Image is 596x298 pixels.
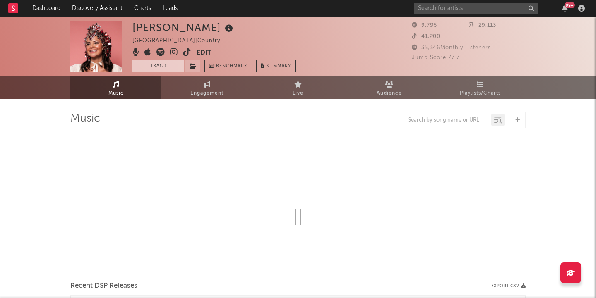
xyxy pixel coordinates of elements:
[70,76,161,99] a: Music
[256,60,296,72] button: Summary
[344,76,435,99] a: Audience
[460,88,501,98] span: Playlists/Charts
[562,5,568,12] button: 99+
[132,21,235,34] div: [PERSON_NAME]
[414,3,538,14] input: Search for artists
[404,117,491,124] input: Search by song name or URL
[267,64,291,69] span: Summary
[412,45,491,50] span: 35,346 Monthly Listeners
[565,2,575,8] div: 99 +
[412,55,460,60] span: Jump Score: 77.7
[197,48,211,58] button: Edit
[132,36,230,46] div: [GEOGRAPHIC_DATA] | Country
[132,60,184,72] button: Track
[293,88,303,98] span: Live
[412,34,440,39] span: 41,200
[108,88,124,98] span: Music
[161,76,252,99] a: Engagement
[204,60,252,72] a: Benchmark
[377,88,402,98] span: Audience
[469,23,496,28] span: 29,113
[491,284,526,288] button: Export CSV
[216,62,248,72] span: Benchmark
[412,23,437,28] span: 9,795
[190,88,223,98] span: Engagement
[252,76,344,99] a: Live
[435,76,526,99] a: Playlists/Charts
[70,281,137,291] span: Recent DSP Releases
